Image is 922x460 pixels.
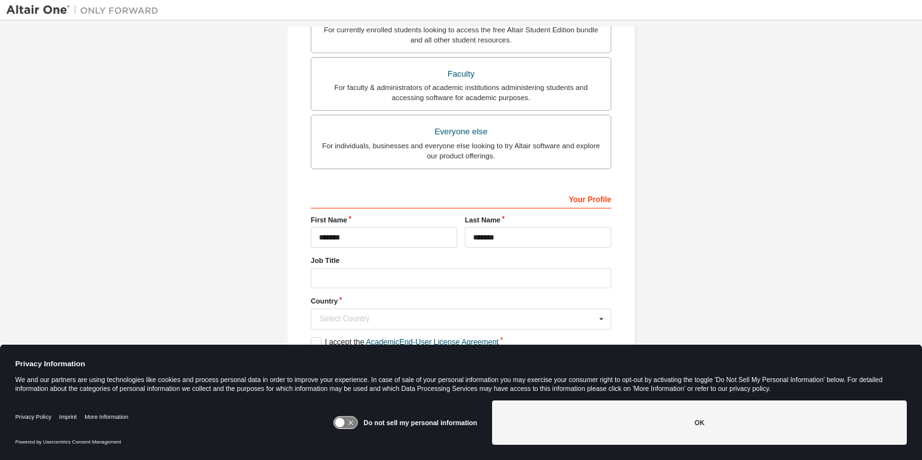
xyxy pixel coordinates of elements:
[319,123,603,141] div: Everyone else
[319,82,603,103] div: For faculty & administrators of academic institutions administering students and accessing softwa...
[6,4,165,16] img: Altair One
[319,141,603,161] div: For individuals, businesses and everyone else looking to try Altair software and explore our prod...
[311,296,611,306] label: Country
[311,188,611,208] div: Your Profile
[465,215,611,225] label: Last Name
[311,337,498,348] label: I accept the
[320,315,595,323] div: Select Country
[319,65,603,83] div: Faculty
[366,338,498,347] a: Academic End-User License Agreement
[319,25,603,45] div: For currently enrolled students looking to access the free Altair Student Edition bundle and all ...
[311,255,611,265] label: Job Title
[311,215,457,225] label: First Name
